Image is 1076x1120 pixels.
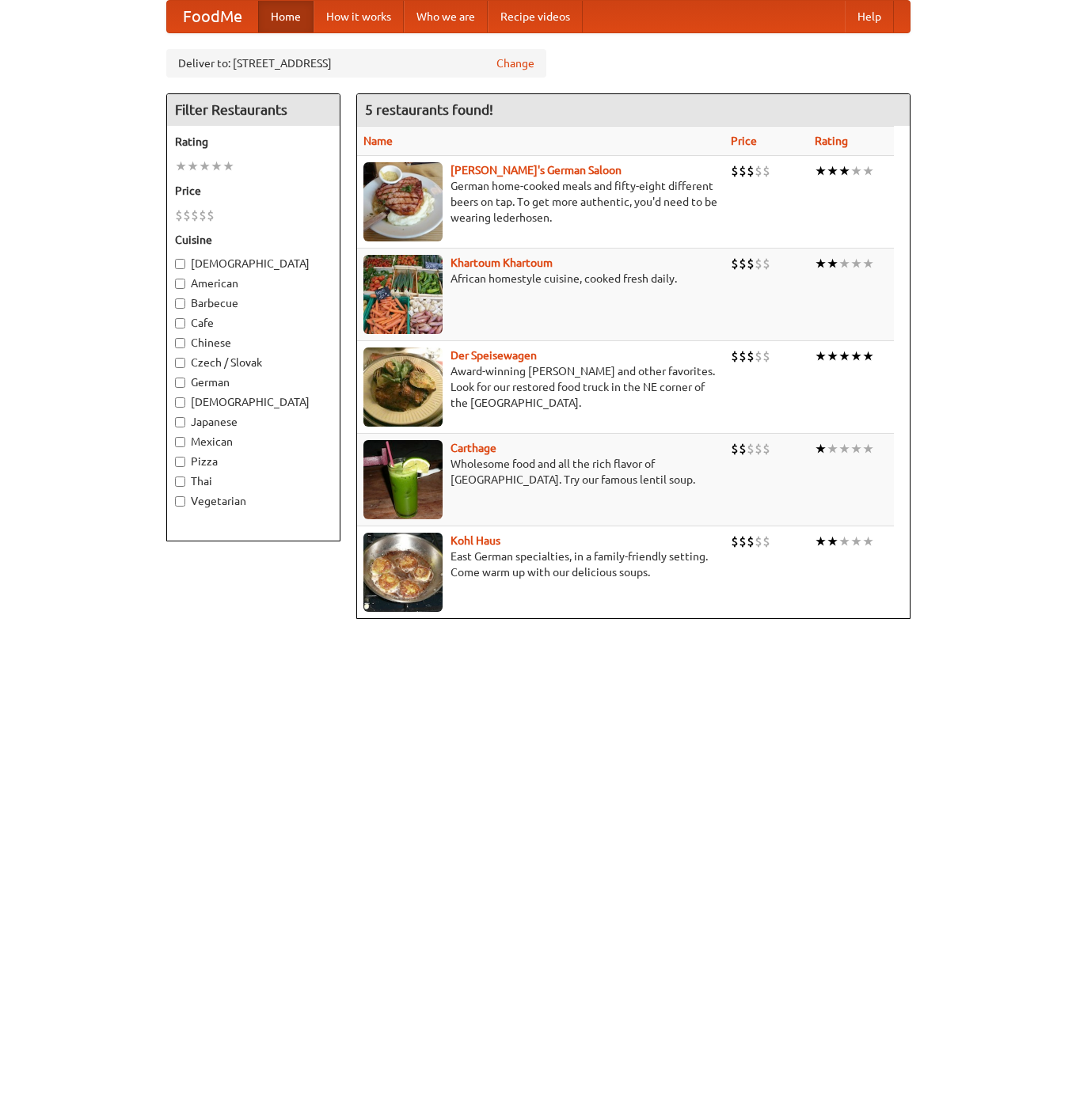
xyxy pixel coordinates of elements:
[175,358,185,368] input: Czech / Slovak
[175,476,185,487] input: Thai
[838,255,850,272] li: ★
[451,256,553,269] a: Khartoum Khartoum
[850,162,862,180] li: ★
[838,347,850,365] li: ★
[451,164,622,177] a: [PERSON_NAME]'s German Saloon
[762,440,770,457] li: $
[827,162,838,180] li: ★
[815,162,827,180] li: ★
[731,162,739,180] li: $
[363,255,443,334] img: khartoum.jpg
[488,1,583,32] a: Recipe videos
[862,347,874,365] li: ★
[211,158,222,175] li: ★
[175,355,332,370] label: Czech / Slovak
[175,275,332,291] label: American
[365,102,493,117] ng-pluralize: 5 restaurants found!
[363,533,443,612] img: kohlhaus.jpg
[175,414,332,430] label: Japanese
[827,255,838,272] li: ★
[815,255,827,272] li: ★
[175,318,185,328] input: Cafe
[175,374,332,390] label: German
[747,347,755,365] li: $
[815,533,827,550] li: ★
[363,162,443,241] img: esthers.jpg
[175,338,185,348] input: Chinese
[850,440,862,457] li: ★
[862,255,874,272] li: ★
[451,349,537,362] a: Der Speisewagen
[739,347,747,365] li: $
[363,271,718,287] p: African homestyle cuisine, cooked fresh daily.
[175,457,185,467] input: Pizza
[363,135,393,147] a: Name
[175,279,185,289] input: American
[175,397,185,408] input: [DEMOGRAPHIC_DATA]
[314,1,404,32] a: How it works
[838,533,850,550] li: ★
[175,493,332,509] label: Vegetarian
[739,255,747,272] li: $
[175,207,183,224] li: $
[827,347,838,365] li: ★
[731,440,739,457] li: $
[363,178,718,226] p: German home-cooked meals and fifty-eight different beers on tap. To get more authentic, you'd nee...
[175,315,332,331] label: Cafe
[862,162,874,180] li: ★
[850,533,862,550] li: ★
[862,533,874,550] li: ★
[731,533,739,550] li: $
[363,363,718,411] p: Award-winning [PERSON_NAME] and other favorites. Look for our restored food truck in the NE corne...
[731,135,757,147] a: Price
[222,158,234,175] li: ★
[175,434,332,450] label: Mexican
[762,255,770,272] li: $
[363,549,718,580] p: East German specialties, in a family-friendly setting. Come warm up with our delicious soups.
[862,440,874,457] li: ★
[747,255,755,272] li: $
[815,347,827,365] li: ★
[175,256,332,271] label: [DEMOGRAPHIC_DATA]
[404,1,488,32] a: Who we are
[762,533,770,550] li: $
[175,378,185,388] input: German
[167,1,258,32] a: FoodMe
[199,207,207,224] li: $
[175,232,332,248] h5: Cuisine
[815,440,827,457] li: ★
[827,440,838,457] li: ★
[731,347,739,365] li: $
[183,207,191,224] li: $
[850,255,862,272] li: ★
[451,442,496,454] b: Carthage
[838,162,850,180] li: ★
[175,473,332,489] label: Thai
[850,347,862,365] li: ★
[258,1,314,32] a: Home
[451,534,500,547] a: Kohl Haus
[175,335,332,351] label: Chinese
[167,94,340,126] h4: Filter Restaurants
[845,1,894,32] a: Help
[175,394,332,410] label: [DEMOGRAPHIC_DATA]
[175,298,185,309] input: Barbecue
[731,255,739,272] li: $
[191,207,199,224] li: $
[827,533,838,550] li: ★
[175,134,332,150] h5: Rating
[747,440,755,457] li: $
[166,49,546,78] div: Deliver to: [STREET_ADDRESS]
[755,440,762,457] li: $
[815,135,848,147] a: Rating
[363,456,718,488] p: Wholesome food and all the rich flavor of [GEOGRAPHIC_DATA]. Try our famous lentil soup.
[762,347,770,365] li: $
[175,295,332,311] label: Barbecue
[363,347,443,427] img: speisewagen.jpg
[175,183,332,199] h5: Price
[747,533,755,550] li: $
[199,158,211,175] li: ★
